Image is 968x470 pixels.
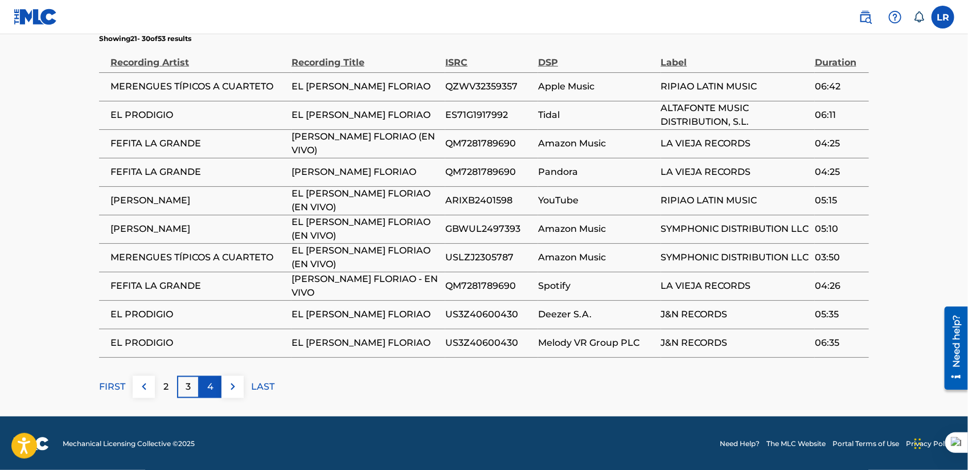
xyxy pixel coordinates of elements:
span: EL [PERSON_NAME] FLORIAO (EN VIVO) [292,215,440,243]
span: SYMPHONIC DISTRIBUTION LLC [661,222,809,236]
span: [PERSON_NAME] FLORIAO (EN VIVO) [292,130,440,157]
p: FIRST [99,380,125,394]
div: User Menu [932,6,954,28]
a: Need Help? [720,439,760,449]
span: 04:25 [815,137,863,150]
span: Amazon Music [538,137,655,150]
span: MERENGUES TÍPICOS A CUARTETO [110,80,286,93]
span: Pandora [538,165,655,179]
span: Deezer S.A. [538,308,655,321]
span: J&N RECORDS [661,308,809,321]
span: FEFITA LA GRANDE [110,137,286,150]
span: EL [PERSON_NAME] FLORIAO (EN VIVO) [292,187,440,214]
span: ES71G1917992 [445,108,532,122]
div: Drag [914,427,921,461]
div: ISRC [445,44,532,70]
a: The MLC Website [766,439,826,449]
span: [PERSON_NAME] FLORIAO [292,165,440,179]
img: search [859,10,872,24]
a: Public Search [854,6,877,28]
img: logo [14,437,49,451]
p: 3 [186,380,191,394]
span: 06:35 [815,336,863,350]
img: left [137,380,151,394]
span: QZWV32359357 [445,80,532,93]
span: 06:42 [815,80,863,93]
div: Recording Artist [110,44,286,70]
span: 06:11 [815,108,863,122]
span: EL [PERSON_NAME] FLORIAO (EN VIVO) [292,244,440,271]
span: [PERSON_NAME] [110,194,286,207]
div: Help [884,6,907,28]
span: SYMPHONIC DISTRIBUTION LLC [661,251,809,264]
img: right [226,380,240,394]
span: EL [PERSON_NAME] FLORIAO [292,336,440,350]
span: Tidal [538,108,655,122]
p: 2 [163,380,169,394]
span: RIPIAO LATIN MUSIC [661,80,809,93]
span: EL PRODIGIO [110,108,286,122]
span: Apple Music [538,80,655,93]
span: RIPIAO LATIN MUSIC [661,194,809,207]
div: DSP [538,44,655,70]
span: 04:25 [815,165,863,179]
iframe: Chat Widget [911,415,968,470]
span: EL PRODIGIO [110,336,286,350]
span: QM7281789690 [445,137,532,150]
span: ARIXB2401598 [445,194,532,207]
div: Recording Title [292,44,440,70]
div: Notifications [913,11,925,23]
span: Mechanical Licensing Collective © 2025 [63,439,195,449]
span: EL [PERSON_NAME] FLORIAO [292,80,440,93]
span: Spotify [538,279,655,293]
span: 05:35 [815,308,863,321]
span: LA VIEJA RECORDS [661,165,809,179]
span: Melody VR Group PLC [538,336,655,350]
span: MERENGUES TÍPICOS A CUARTETO [110,251,286,264]
a: Portal Terms of Use [832,439,899,449]
span: J&N RECORDS [661,336,809,350]
img: MLC Logo [14,9,58,25]
div: Label [661,44,809,70]
span: US3Z40600430 [445,336,532,350]
span: [PERSON_NAME] [110,222,286,236]
p: 4 [207,380,214,394]
span: YouTube [538,194,655,207]
p: Showing 21 - 30 of 53 results [99,34,191,44]
a: Privacy Policy [906,439,954,449]
span: US3Z40600430 [445,308,532,321]
span: EL [PERSON_NAME] FLORIAO [292,108,440,122]
span: GBWUL2497393 [445,222,532,236]
span: USLZJ2305787 [445,251,532,264]
p: LAST [251,380,274,394]
span: Amazon Music [538,251,655,264]
span: QM7281789690 [445,165,532,179]
span: FEFITA LA GRANDE [110,279,286,293]
span: 04:26 [815,279,863,293]
span: LA VIEJA RECORDS [661,137,809,150]
span: QM7281789690 [445,279,532,293]
span: 03:50 [815,251,863,264]
span: Amazon Music [538,222,655,236]
iframe: Resource Center [936,303,968,394]
div: Duration [815,44,863,70]
span: EL PRODIGIO [110,308,286,321]
span: [PERSON_NAME] FLORIAO - EN VIVO [292,272,440,300]
span: 05:10 [815,222,863,236]
span: FEFITA LA GRANDE [110,165,286,179]
img: help [888,10,902,24]
span: ALTAFONTE MUSIC DISTRIBUTION, S.L. [661,101,809,129]
span: LA VIEJA RECORDS [661,279,809,293]
span: EL [PERSON_NAME] FLORIAO [292,308,440,321]
span: 05:15 [815,194,863,207]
